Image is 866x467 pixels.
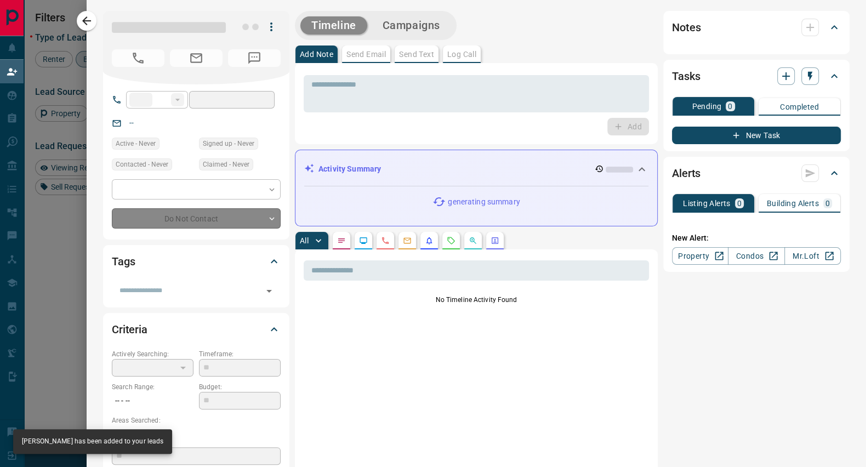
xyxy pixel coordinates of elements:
span: Signed up - Never [203,138,254,149]
p: Listing Alerts [683,200,731,207]
p: All [300,237,309,244]
button: New Task [672,127,841,144]
a: -- [129,118,134,127]
button: Timeline [300,16,367,35]
svg: Emails [403,236,412,245]
h2: Tasks [672,67,700,85]
a: Mr.Loft [784,247,841,265]
a: Property [672,247,728,265]
p: -- - -- [112,392,193,410]
p: Completed [780,103,819,111]
div: Criteria [112,316,281,343]
p: Motivation: [112,437,281,447]
p: Actively Searching: [112,349,193,359]
span: No Number [112,49,164,67]
a: Condos [728,247,784,265]
p: Pending [692,102,721,110]
span: Claimed - Never [203,159,249,170]
div: Alerts [672,160,841,186]
h2: Tags [112,253,135,270]
svg: Calls [381,236,390,245]
p: New Alert: [672,232,841,244]
div: [PERSON_NAME] has been added to your leads [22,432,163,451]
h2: Notes [672,19,700,36]
p: Areas Searched: [112,415,281,425]
p: Add Note [300,50,333,58]
span: No Email [170,49,223,67]
svg: Opportunities [469,236,477,245]
span: Contacted - Never [116,159,168,170]
span: Active - Never [116,138,156,149]
div: Tasks [672,63,841,89]
h2: Alerts [672,164,700,182]
p: Building Alerts [767,200,819,207]
p: generating summary [448,196,520,208]
p: 0 [737,200,742,207]
span: No Number [228,49,281,67]
button: Open [261,283,277,299]
p: Search Range: [112,382,193,392]
div: Activity Summary [304,159,648,179]
svg: Agent Actions [491,236,499,245]
svg: Listing Alerts [425,236,434,245]
svg: Lead Browsing Activity [359,236,368,245]
h2: Criteria [112,321,147,338]
p: 0 [825,200,830,207]
button: Campaigns [372,16,451,35]
p: No Timeline Activity Found [304,295,649,305]
p: Timeframe: [199,349,281,359]
svg: Notes [337,236,346,245]
svg: Requests [447,236,455,245]
p: 0 [728,102,732,110]
p: Activity Summary [318,163,381,175]
div: Tags [112,248,281,275]
div: Notes [672,14,841,41]
div: Do Not Contact [112,208,281,229]
p: Budget: [199,382,281,392]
